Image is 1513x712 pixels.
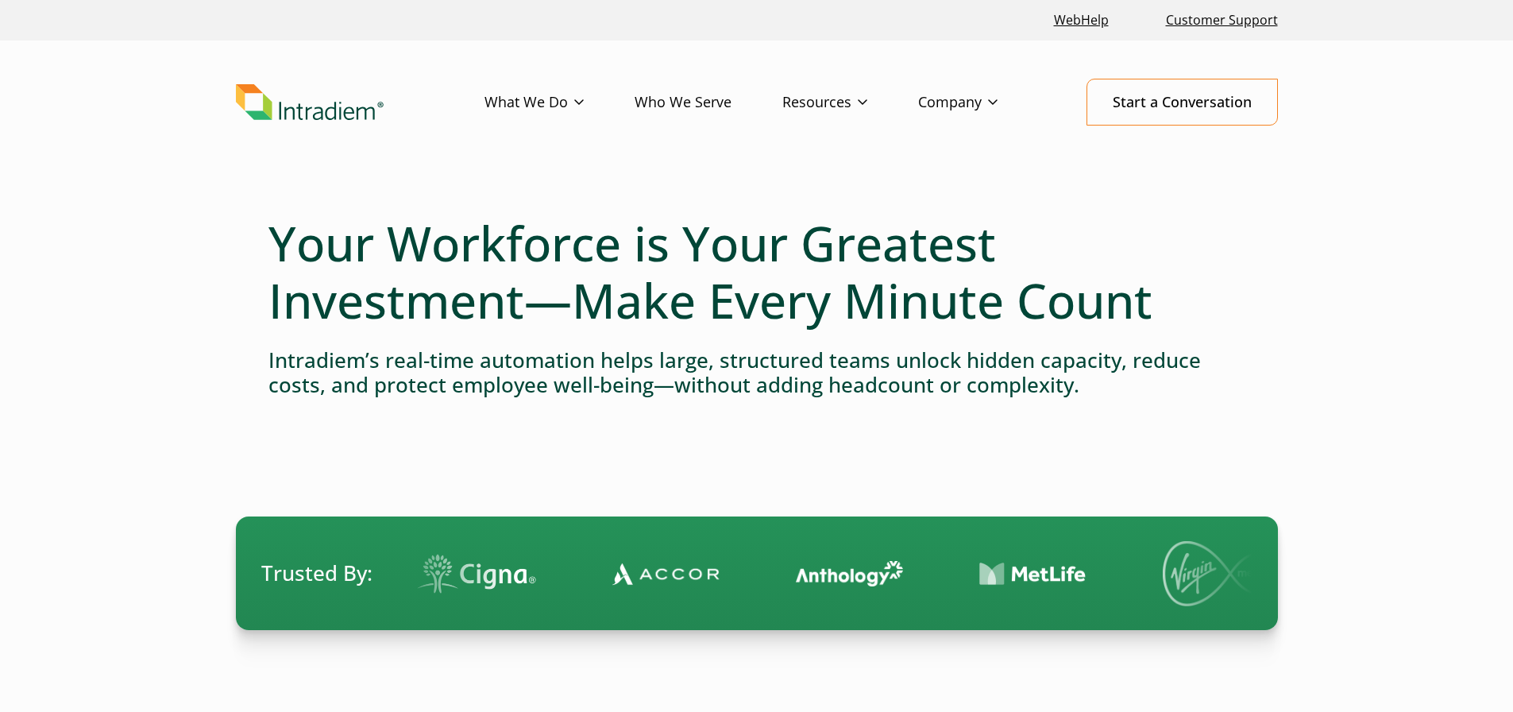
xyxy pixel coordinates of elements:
a: Company [918,79,1048,126]
a: Customer Support [1160,3,1284,37]
img: Contact Center Automation Accor Logo [386,562,493,586]
a: Resources [782,79,918,126]
a: Link to homepage of Intradiem [236,84,484,121]
h4: Intradiem’s real-time automation helps large, structured teams unlock hidden capacity, reduce cos... [268,348,1245,397]
a: Link opens in a new window [1048,3,1115,37]
a: Start a Conversation [1087,79,1278,126]
span: Trusted By: [261,559,372,588]
img: Contact Center Automation MetLife Logo [753,562,860,586]
h1: Your Workforce is Your Greatest Investment—Make Every Minute Count [268,215,1245,329]
img: Virgin Media logo. [936,541,1048,606]
a: Who We Serve [635,79,782,126]
img: Intradiem [236,84,384,121]
a: What We Do [484,79,635,126]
